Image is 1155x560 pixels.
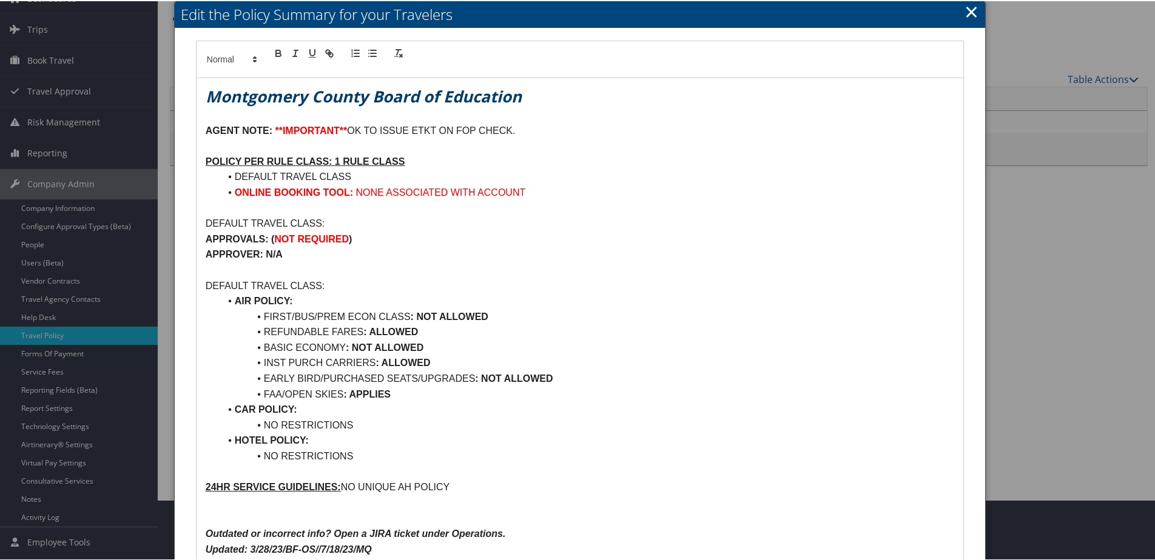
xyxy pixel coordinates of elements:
strong: : NOT ALLOWED [411,310,488,321]
li: BASIC ECONOMY [220,339,954,355]
strong: ) [349,233,352,243]
span: NONE ASSOCIATED WITH ACCOUNT [356,186,526,196]
strong: ONLINE BOOKING TOOL: [235,186,353,196]
li: FAA/OPEN SKIES [220,385,954,401]
p: DEFAULT TRAVEL CLASS: [206,215,954,230]
li: DEFAULT TRAVEL CLASS [220,168,954,184]
u: POLICY PER RULE CLASS: 1 RULE CLASS [206,155,405,165]
li: NO RESTRICTIONS [220,416,954,432]
li: EARLY BIRD/PURCHASED SEATS/UPGRADES [220,370,954,385]
li: INST PURCH CARRIERS [220,354,954,370]
em: Outdated or incorrect info? Open a JIRA ticket under Operations. [206,527,506,538]
strong: AGENT NOTE: [206,124,272,135]
strong: : [363,325,366,336]
strong: CAR POLICY: [235,403,297,413]
li: FIRST/BUS/PREM ECON CLASS [220,308,954,324]
em: Montgomery County Board of Education [206,84,522,106]
em: Updated: 3/28/23/BF-OS//7/18/23/MQ [206,543,372,553]
strong: : NOT ALLOWED [346,341,423,352]
strong: AIR POLICY: [235,295,293,305]
strong: APPROVALS: ( [206,233,274,243]
strong: ALLOWED [369,325,418,336]
strong: : ALLOWED [375,356,430,367]
strong: NOT REQUIRED [274,233,349,243]
p: OK TO ISSUE ETKT ON FOP CHECK. [206,122,954,138]
p: NO UNIQUE AH POLICY [206,478,954,494]
u: 24HR SERVICE GUIDELINES: [206,481,341,491]
strong: APPROVER: N/A [206,248,283,258]
strong: HOTEL POLICY: [235,434,309,444]
strong: : NOT ALLOWED [475,372,553,382]
li: NO RESTRICTIONS [220,447,954,463]
strong: : APPLIES [343,388,391,398]
p: DEFAULT TRAVEL CLASS: [206,277,954,293]
li: REFUNDABLE FARES [220,323,954,339]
